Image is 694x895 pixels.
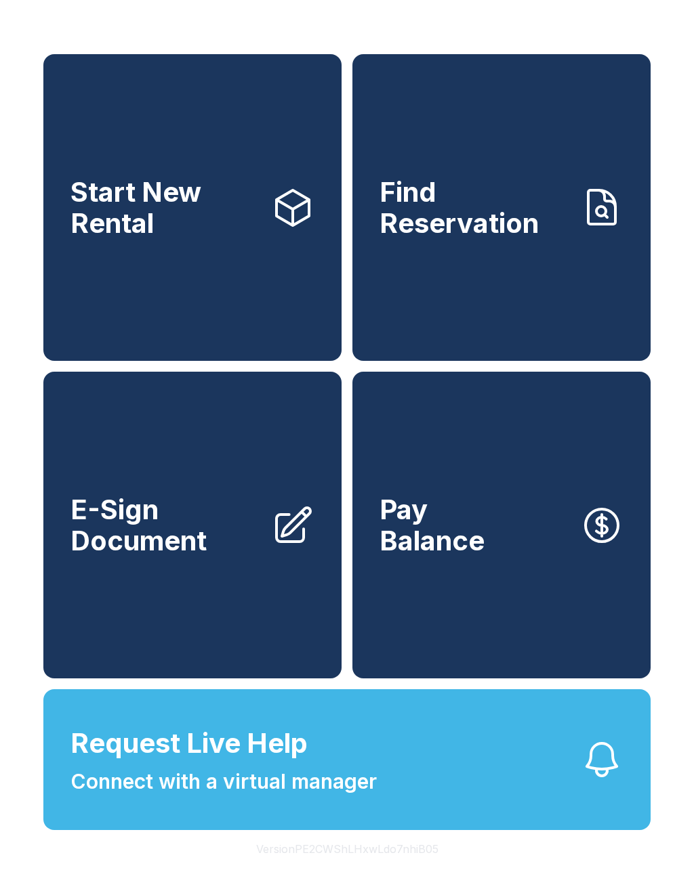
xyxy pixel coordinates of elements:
[70,494,260,556] span: E-Sign Document
[245,830,449,868] button: VersionPE2CWShLHxwLdo7nhiB05
[70,177,260,238] span: Start New Rental
[380,177,569,238] span: Find Reservation
[352,372,651,678] a: PayBalance
[70,766,377,797] span: Connect with a virtual manager
[43,372,342,678] a: E-Sign Document
[380,494,485,556] span: Pay Balance
[43,689,651,830] button: Request Live HelpConnect with a virtual manager
[352,54,651,361] a: Find Reservation
[70,723,308,764] span: Request Live Help
[43,54,342,361] a: Start New Rental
